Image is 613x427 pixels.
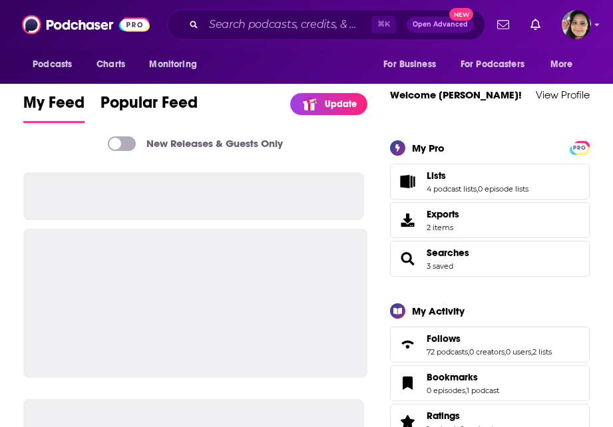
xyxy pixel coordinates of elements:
[33,55,72,74] span: Podcasts
[427,170,528,182] a: Lists
[506,347,531,356] a: 0 users
[427,371,499,383] a: Bookmarks
[427,371,478,383] span: Bookmarks
[536,88,590,101] a: View Profile
[395,211,421,229] span: Exports
[427,333,552,345] a: Follows
[413,21,468,28] span: Open Advanced
[290,93,367,115] a: Update
[23,52,89,77] button: open menu
[427,170,446,182] span: Lists
[88,52,133,77] a: Charts
[22,12,150,37] img: Podchaser - Follow, Share and Rate Podcasts
[390,88,522,101] a: Welcome [PERSON_NAME]!
[395,249,421,268] a: Searches
[395,172,421,191] a: Lists
[108,136,283,151] a: New Releases & Guests Only
[525,13,546,36] a: Show notifications dropdown
[390,327,590,362] span: Follows
[477,184,478,194] span: ,
[478,184,528,194] a: 0 episode lists
[23,92,85,120] span: My Feed
[407,17,474,33] button: Open AdvancedNew
[449,8,473,21] span: New
[390,164,590,200] span: Lists
[101,92,198,120] span: Popular Feed
[374,52,453,77] button: open menu
[562,10,591,39] span: Logged in as shelbyjanner
[572,143,588,153] span: PRO
[461,55,524,74] span: For Podcasters
[532,347,552,356] a: 2 lists
[427,247,469,259] a: Searches
[492,13,514,36] a: Show notifications dropdown
[390,241,590,277] span: Searches
[23,92,85,123] a: My Feed
[469,347,505,356] a: 0 creators
[97,55,125,74] span: Charts
[505,347,506,356] span: ,
[465,386,467,395] span: ,
[412,305,465,317] div: My Activity
[427,261,453,271] a: 3 saved
[325,98,357,110] p: Update
[427,410,494,422] a: Ratings
[427,184,477,194] a: 4 podcast lists
[383,55,436,74] span: For Business
[550,55,573,74] span: More
[452,52,544,77] button: open menu
[167,9,485,40] div: Search podcasts, credits, & more...
[412,142,445,154] div: My Pro
[427,208,459,220] span: Exports
[427,386,465,395] a: 0 episodes
[395,335,421,354] a: Follows
[390,202,590,238] a: Exports
[427,410,460,422] span: Ratings
[562,10,591,39] button: Show profile menu
[468,347,469,356] span: ,
[395,374,421,392] a: Bookmarks
[541,52,590,77] button: open menu
[204,14,371,35] input: Search podcasts, credits, & more...
[427,223,459,232] span: 2 items
[531,347,532,356] span: ,
[140,52,214,77] button: open menu
[101,92,198,123] a: Popular Feed
[149,55,196,74] span: Monitoring
[562,10,591,39] img: User Profile
[427,333,461,345] span: Follows
[427,347,468,356] a: 72 podcasts
[572,142,588,152] a: PRO
[371,16,396,33] span: ⌘ K
[467,386,499,395] a: 1 podcast
[390,365,590,401] span: Bookmarks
